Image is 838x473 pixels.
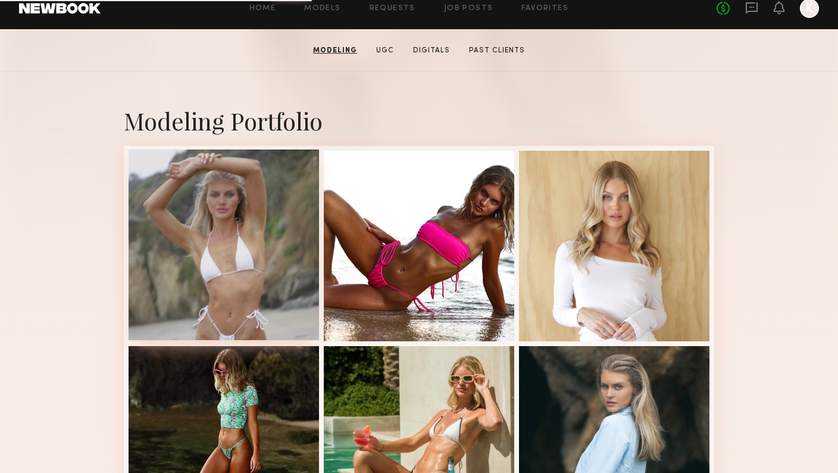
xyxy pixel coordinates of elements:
[308,45,362,56] a: Modeling
[371,45,399,56] a: UGC
[370,5,415,13] a: Requests
[408,45,455,56] a: Digitals
[249,5,276,13] a: Home
[124,105,714,136] div: Modeling Portfolio
[521,5,568,13] a: Favorites
[444,5,493,13] a: Job Posts
[464,45,530,56] a: Past Clients
[304,5,340,13] a: Models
